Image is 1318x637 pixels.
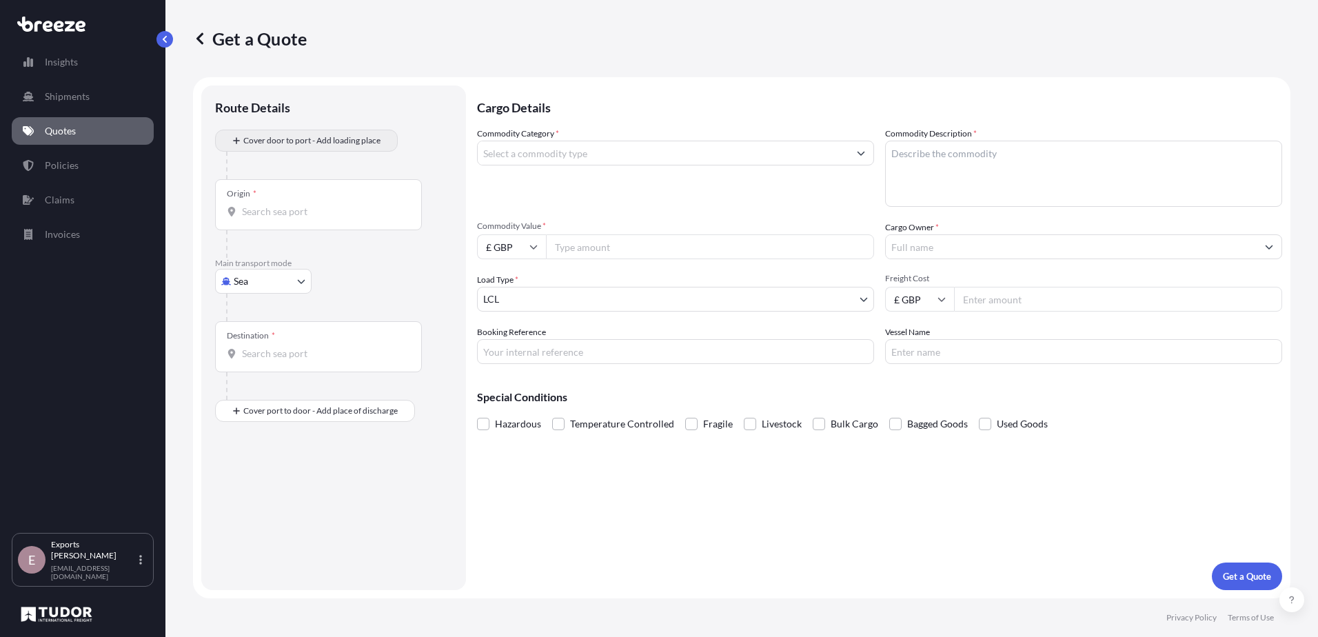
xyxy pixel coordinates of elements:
span: Bagged Goods [907,414,968,434]
a: Quotes [12,117,154,145]
span: LCL [483,292,499,306]
p: Invoices [45,228,80,241]
p: Exports [PERSON_NAME] [51,539,136,561]
button: Cover port to door - Add place of discharge [215,400,415,422]
input: Origin [242,205,405,219]
p: Insights [45,55,78,69]
span: Temperature Controlled [570,414,674,434]
input: Type amount [546,234,874,259]
label: Vessel Name [885,325,930,339]
span: Commodity Value [477,221,874,232]
a: Invoices [12,221,154,248]
label: Commodity Description [885,127,977,141]
a: Terms of Use [1228,612,1274,623]
button: LCL [477,287,874,312]
span: Bulk Cargo [831,414,878,434]
span: Fragile [703,414,733,434]
input: Full name [886,234,1257,259]
label: Cargo Owner [885,221,939,234]
span: Cover door to port - Add loading place [243,134,381,148]
button: Show suggestions [849,141,873,165]
a: Shipments [12,83,154,110]
span: Livestock [762,414,802,434]
button: Select transport [215,269,312,294]
label: Commodity Category [477,127,559,141]
button: Cover door to port - Add loading place [215,130,398,152]
p: Route Details [215,99,290,116]
button: Get a Quote [1212,563,1282,590]
div: Origin [227,188,256,199]
input: Enter name [885,339,1282,364]
p: Claims [45,193,74,207]
a: Policies [12,152,154,179]
p: [EMAIL_ADDRESS][DOMAIN_NAME] [51,564,136,580]
span: Load Type [477,273,518,287]
span: Sea [234,274,248,288]
a: Insights [12,48,154,76]
p: Main transport mode [215,258,452,269]
p: Get a Quote [193,28,307,50]
input: Your internal reference [477,339,874,364]
p: Quotes [45,124,76,138]
p: Special Conditions [477,392,1282,403]
input: Select a commodity type [478,141,849,165]
a: Claims [12,186,154,214]
p: Shipments [45,90,90,103]
p: Cargo Details [477,85,1282,127]
p: Get a Quote [1223,569,1271,583]
input: Destination [242,347,405,361]
label: Booking Reference [477,325,546,339]
div: Destination [227,330,275,341]
span: Hazardous [495,414,541,434]
input: Enter amount [954,287,1282,312]
span: Freight Cost [885,273,1282,284]
span: Used Goods [997,414,1048,434]
p: Policies [45,159,79,172]
button: Show suggestions [1257,234,1281,259]
a: Privacy Policy [1166,612,1217,623]
span: Cover port to door - Add place of discharge [243,404,398,418]
img: organization-logo [17,603,96,625]
span: E [28,553,35,567]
